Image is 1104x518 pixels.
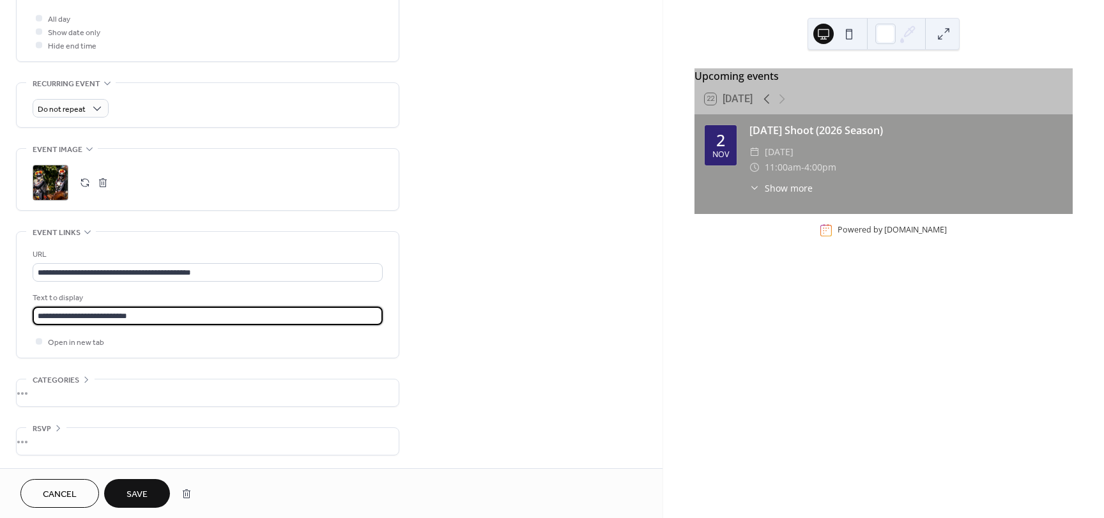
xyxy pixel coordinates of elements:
[712,151,729,159] div: Nov
[33,374,79,387] span: Categories
[43,488,77,501] span: Cancel
[33,226,80,240] span: Event links
[38,102,86,117] span: Do not repeat
[33,143,82,156] span: Event image
[749,123,1062,138] div: [DATE] Shoot (2026 Season)
[48,13,70,26] span: All day
[765,181,813,195] span: Show more
[17,379,399,406] div: •••
[48,336,104,349] span: Open in new tab
[33,248,380,261] div: URL
[765,160,801,175] span: 11:00am
[749,160,760,175] div: ​
[749,144,760,160] div: ​
[749,181,760,195] div: ​
[48,40,96,53] span: Hide end time
[48,26,100,40] span: Show date only
[838,225,947,236] div: Powered by
[33,422,51,436] span: RSVP
[884,225,947,236] a: [DOMAIN_NAME]
[33,291,380,305] div: Text to display
[694,68,1073,84] div: Upcoming events
[104,479,170,508] button: Save
[33,77,100,91] span: Recurring event
[126,488,148,501] span: Save
[33,165,68,201] div: ;
[765,144,793,160] span: [DATE]
[20,479,99,508] button: Cancel
[804,160,836,175] span: 4:00pm
[716,132,725,148] div: 2
[801,160,804,175] span: -
[17,428,399,455] div: •••
[749,181,813,195] button: ​Show more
